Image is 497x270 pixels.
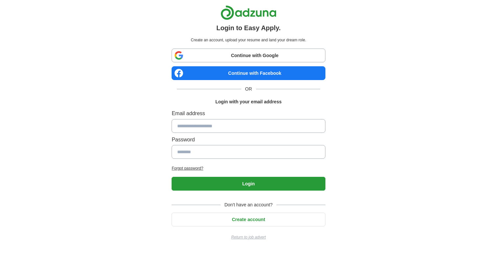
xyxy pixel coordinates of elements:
button: Login [172,177,325,191]
p: Create an account, upload your resume and land your dream role. [173,37,324,43]
a: Create account [172,217,325,222]
a: Forgot password? [172,165,325,172]
a: Continue with Google [172,49,325,62]
span: OR [241,85,256,93]
span: Don't have an account? [221,201,277,208]
a: Return to job advert [172,234,325,240]
h1: Login to Easy Apply. [216,23,281,33]
h1: Login with your email address [215,98,281,105]
label: Password [172,135,325,144]
a: Continue with Facebook [172,66,325,80]
button: Create account [172,213,325,226]
img: Adzuna logo [221,5,276,20]
label: Email address [172,109,325,118]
